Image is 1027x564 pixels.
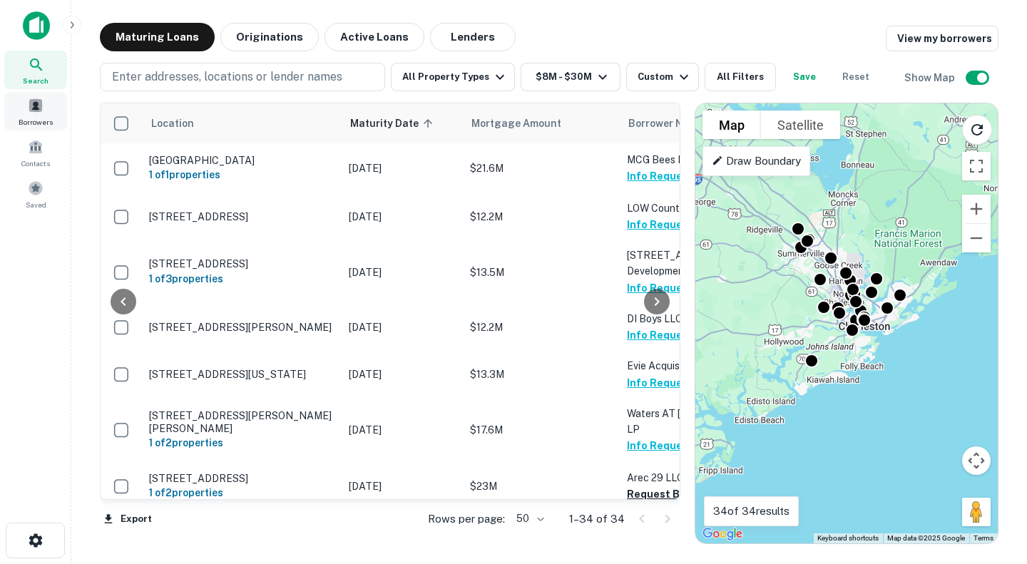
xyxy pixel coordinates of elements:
span: Borrowers [19,116,53,128]
p: [STREET_ADDRESS] [149,472,334,485]
p: Arec 29 LLC [627,470,770,486]
button: All Property Types [391,63,515,91]
button: Toggle fullscreen view [962,152,991,180]
a: Search [4,51,67,89]
p: [STREET_ADDRESS][PERSON_NAME][PERSON_NAME] [149,409,334,435]
button: Show street map [702,111,761,139]
button: Drag Pegman onto the map to open Street View [962,498,991,526]
span: Maturity Date [350,115,437,132]
a: Open this area in Google Maps (opens a new window) [699,525,746,543]
p: Draw Boundary [712,153,801,170]
p: $17.6M [470,422,613,438]
button: Custom [626,63,699,91]
span: Map data ©2025 Google [887,534,965,542]
h6: 1 of 1 properties [149,167,334,183]
p: Evie Acquisitions LLC [627,358,770,374]
p: 1–34 of 34 [569,511,625,528]
th: Mortgage Amount [463,103,620,143]
p: $23M [470,478,613,494]
p: LOW Country Boys LLC [627,200,770,216]
a: Contacts [4,133,67,172]
th: Location [142,103,342,143]
p: [DATE] [349,160,456,176]
p: [STREET_ADDRESS] Development Company LLC [627,247,770,279]
button: Lenders [430,23,516,51]
a: Borrowers [4,92,67,130]
span: Contacts [21,158,50,169]
p: [DATE] [349,366,456,382]
p: [DATE] [349,422,456,438]
th: Maturity Date [342,103,463,143]
h6: 1 of 2 properties [149,485,334,501]
p: [DATE] [349,265,456,280]
button: Originations [220,23,319,51]
p: [DATE] [349,478,456,494]
p: $12.2M [470,209,613,225]
button: Zoom out [962,224,991,252]
p: 34 of 34 results [713,503,790,520]
p: [STREET_ADDRESS] [149,257,334,270]
img: Google [699,525,746,543]
h6: 1 of 3 properties [149,271,334,287]
span: Location [150,115,194,132]
p: MCG Bees Ferry LLC [627,152,770,168]
button: Info Requested [627,216,706,233]
button: Enter addresses, locations or lender names [100,63,385,91]
button: Info Requested [627,168,706,185]
button: Map camera controls [962,446,991,475]
img: capitalize-icon.png [23,11,50,40]
div: 0 0 [695,103,998,543]
p: $12.2M [470,319,613,335]
div: 50 [511,508,546,529]
p: Waters AT [PERSON_NAME] LP [627,406,770,437]
p: $13.3M [470,366,613,382]
h6: 1 of 2 properties [149,435,334,451]
div: Custom [638,68,693,86]
p: [DATE] [349,319,456,335]
button: Info Requested [627,280,706,297]
button: All Filters [705,63,776,91]
button: Reload search area [962,115,992,145]
p: [STREET_ADDRESS] [149,210,334,223]
button: Save your search to get updates of matches that match your search criteria. [782,63,827,91]
a: View my borrowers [886,26,998,51]
button: Info Requested [627,437,706,454]
button: Show satellite imagery [761,111,840,139]
button: Reset [833,63,879,91]
a: Saved [4,175,67,213]
button: $8M - $30M [521,63,620,91]
button: Keyboard shortcuts [817,533,879,543]
button: Info Requested [627,374,706,391]
p: [GEOGRAPHIC_DATA] [149,154,334,167]
th: Borrower Name [620,103,777,143]
span: Mortgage Amount [471,115,580,132]
p: Rows per page: [428,511,505,528]
p: Enter addresses, locations or lender names [112,68,342,86]
button: Request Borrower Info [627,486,742,503]
button: Active Loans [325,23,424,51]
span: Borrower Name [628,115,703,132]
button: Export [100,508,155,530]
span: Saved [26,199,46,210]
span: Search [23,75,48,86]
button: Info Requested [627,327,706,344]
p: DI Boys LLC [627,311,770,327]
button: Zoom in [962,195,991,223]
p: $13.5M [470,265,613,280]
p: $21.6M [470,160,613,176]
h6: Show Map [904,70,957,86]
p: [STREET_ADDRESS][US_STATE] [149,368,334,381]
a: Terms (opens in new tab) [974,534,993,542]
p: [DATE] [349,209,456,225]
p: [STREET_ADDRESS][PERSON_NAME] [149,321,334,334]
button: Maturing Loans [100,23,215,51]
